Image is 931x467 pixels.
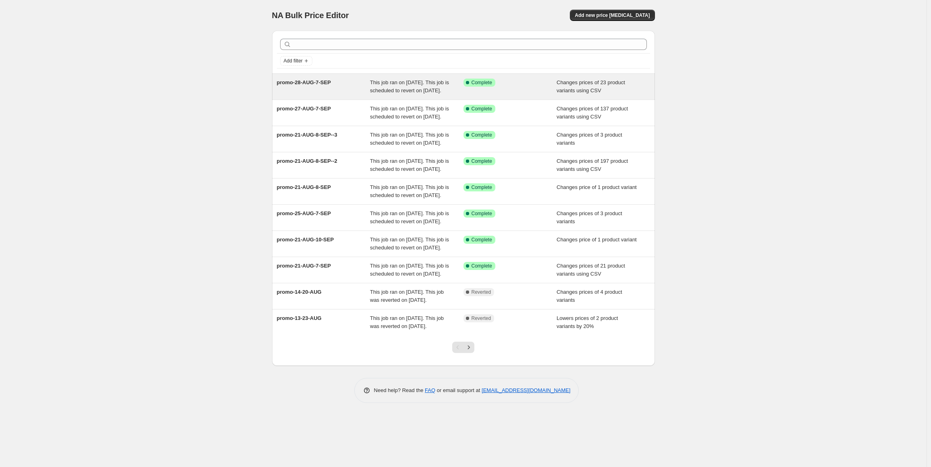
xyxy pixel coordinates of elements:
[557,237,637,243] span: Changes price of 1 product variant
[557,79,625,93] span: Changes prices of 23 product variants using CSV
[472,263,492,269] span: Complete
[277,184,331,190] span: promo-21-AUG-8-SEP
[374,387,425,393] span: Need help? Read the
[472,315,491,322] span: Reverted
[472,184,492,191] span: Complete
[272,11,349,20] span: NA Bulk Price Editor
[425,387,435,393] a: FAQ
[277,263,331,269] span: promo-21-AUG-7-SEP
[370,210,449,224] span: This job ran on [DATE]. This job is scheduled to revert on [DATE].
[557,132,622,146] span: Changes prices of 3 product variants
[370,263,449,277] span: This job ran on [DATE]. This job is scheduled to revert on [DATE].
[284,58,303,64] span: Add filter
[472,106,492,112] span: Complete
[435,387,482,393] span: or email support at
[557,263,625,277] span: Changes prices of 21 product variants using CSV
[277,289,322,295] span: promo-14-20-AUG
[277,106,331,112] span: promo-27-AUG-7-SEP
[575,12,650,19] span: Add new price [MEDICAL_DATA]
[472,158,492,164] span: Complete
[463,342,474,353] button: Next
[370,315,444,329] span: This job ran on [DATE]. This job was reverted on [DATE].
[557,158,628,172] span: Changes prices of 197 product variants using CSV
[370,106,449,120] span: This job ran on [DATE]. This job is scheduled to revert on [DATE].
[370,237,449,251] span: This job ran on [DATE]. This job is scheduled to revert on [DATE].
[277,315,322,321] span: promo-13-23-AUG
[472,79,492,86] span: Complete
[472,132,492,138] span: Complete
[280,56,312,66] button: Add filter
[370,289,444,303] span: This job ran on [DATE]. This job was reverted on [DATE].
[557,184,637,190] span: Changes price of 1 product variant
[557,289,622,303] span: Changes prices of 4 product variants
[472,210,492,217] span: Complete
[557,210,622,224] span: Changes prices of 3 product variants
[277,158,337,164] span: promo-21-AUG-8-SEP--2
[277,237,334,243] span: promo-21-AUG-10-SEP
[277,79,331,85] span: promo-28-AUG-7-SEP
[570,10,655,21] button: Add new price [MEDICAL_DATA]
[370,132,449,146] span: This job ran on [DATE]. This job is scheduled to revert on [DATE].
[452,342,474,353] nav: Pagination
[277,132,337,138] span: promo-21-AUG-8-SEP--3
[370,184,449,198] span: This job ran on [DATE]. This job is scheduled to revert on [DATE].
[277,210,331,216] span: promo-25-AUG-7-SEP
[557,315,618,329] span: Lowers prices of 2 product variants by 20%
[482,387,570,393] a: [EMAIL_ADDRESS][DOMAIN_NAME]
[557,106,628,120] span: Changes prices of 137 product variants using CSV
[370,158,449,172] span: This job ran on [DATE]. This job is scheduled to revert on [DATE].
[472,289,491,295] span: Reverted
[370,79,449,93] span: This job ran on [DATE]. This job is scheduled to revert on [DATE].
[472,237,492,243] span: Complete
